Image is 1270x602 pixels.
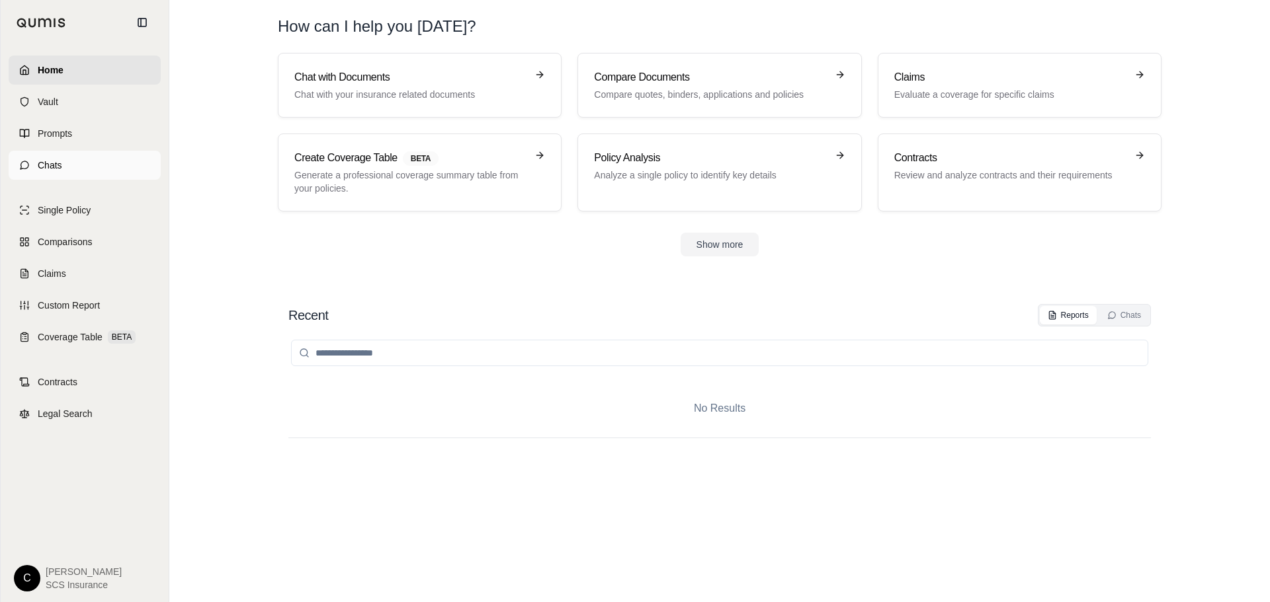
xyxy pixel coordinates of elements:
[38,159,62,172] span: Chats
[108,330,136,344] span: BETA
[594,150,826,166] h3: Policy Analysis
[594,69,826,85] h3: Compare Documents
[577,133,861,211] a: Policy AnalysisAnalyze a single policy to identify key details
[38,267,66,280] span: Claims
[9,259,161,288] a: Claims
[17,18,66,28] img: Qumis Logo
[1107,310,1141,320] div: Chats
[288,379,1151,437] div: No Results
[38,63,63,77] span: Home
[9,399,161,428] a: Legal Search
[577,53,861,118] a: Compare DocumentsCompare quotes, binders, applications and policies
[288,306,328,324] h2: Recent
[38,299,100,312] span: Custom Report
[278,53,562,118] a: Chat with DocumentsChat with your insurance related documents
[38,235,92,248] span: Comparisons
[894,69,1126,85] h3: Claims
[294,88,527,101] p: Chat with your insurance related documents
[1040,306,1097,324] button: Reports
[46,578,122,591] span: SCS Insurance
[9,227,161,256] a: Comparisons
[294,69,527,85] h3: Chat with Documents
[38,204,91,217] span: Single Policy
[38,127,72,140] span: Prompts
[9,119,161,148] a: Prompts
[38,330,103,344] span: Coverage Table
[38,375,77,389] span: Contracts
[9,87,161,116] a: Vault
[1099,306,1149,324] button: Chats
[1048,310,1089,320] div: Reports
[894,169,1126,182] p: Review and analyze contracts and their requirements
[9,56,161,85] a: Home
[9,367,161,396] a: Contracts
[594,169,826,182] p: Analyze a single policy to identify key details
[46,565,122,578] span: [PERSON_NAME]
[9,322,161,352] a: Coverage TableBETA
[594,88,826,101] p: Compare quotes, binders, applications and policies
[681,233,759,256] button: Show more
[278,133,562,211] a: Create Coverage TableBETAGenerate a professional coverage summary table from your policies.
[403,151,439,166] span: BETA
[9,151,161,180] a: Chats
[14,565,40,591] div: C
[294,150,527,166] h3: Create Coverage Table
[38,95,58,108] span: Vault
[9,291,161,320] a: Custom Report
[278,16,476,37] h1: How can I help you [DATE]?
[878,53,1162,118] a: ClaimsEvaluate a coverage for specific claims
[878,133,1162,211] a: ContractsReview and analyze contracts and their requirements
[894,150,1126,166] h3: Contracts
[132,12,153,33] button: Collapse sidebar
[294,169,527,195] p: Generate a professional coverage summary table from your policies.
[9,196,161,225] a: Single Policy
[894,88,1126,101] p: Evaluate a coverage for specific claims
[38,407,93,420] span: Legal Search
